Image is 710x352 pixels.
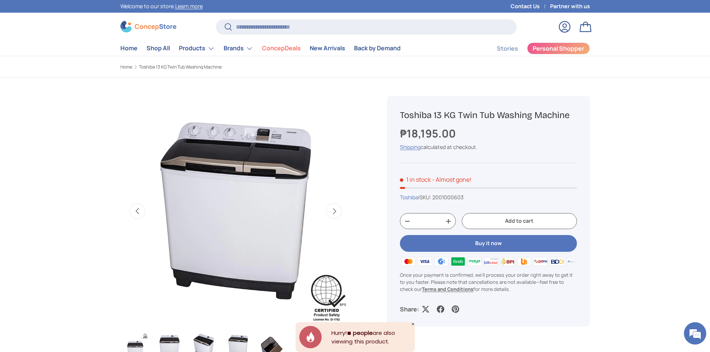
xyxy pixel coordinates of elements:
span: We're online! [43,94,103,169]
summary: Brands [219,41,258,56]
a: Learn more [175,3,203,10]
img: ubp [516,256,532,267]
summary: Products [174,41,219,56]
p: Once your payment is confirmed, we'll process your order right away to get it to you faster. Plea... [400,272,577,293]
img: grabpay [449,256,466,267]
a: Shipping [400,143,420,150]
span: | [418,194,464,201]
nav: Secondary [479,41,590,56]
img: bpi [499,256,516,267]
span: 2001000603 [432,194,464,201]
a: New Arrivals [310,41,345,56]
img: gcash [433,256,449,267]
span: 1 in stock [400,175,431,184]
strong: ₱18,195.00 [400,126,458,141]
img: maya [466,256,483,267]
img: metrobank [565,256,582,267]
button: Add to cart [462,213,577,229]
img: ConcepStore [120,21,176,32]
div: Chat with us now [39,42,125,51]
a: Contact Us [511,2,550,10]
p: - Almost gone! [432,175,471,184]
nav: Breadcrumbs [120,64,369,70]
button: Buy it now [400,235,577,252]
p: Welcome to our store. [120,2,203,10]
a: Terms and Conditions [422,286,473,292]
a: Home [120,41,138,56]
span: Personal Shopper [533,45,584,51]
nav: Primary [120,41,401,56]
a: Stories [497,41,518,56]
div: Minimize live chat window [122,4,140,22]
a: Toshiba 13 KG Twin Tub Washing Machine [139,65,222,69]
img: qrph [532,256,549,267]
img: billease [483,256,499,267]
a: Personal Shopper [527,42,590,54]
textarea: Type your message and hit 'Enter' [4,203,142,229]
a: Shop All [146,41,170,56]
a: Toshiba [400,194,418,201]
img: master [400,256,416,267]
h1: Toshiba 13 KG Twin Tub Washing Machine [400,110,577,121]
img: visa [417,256,433,267]
div: Close [411,322,415,326]
a: ConcepDeals [262,41,301,56]
a: Home [120,65,132,69]
p: Share: [400,305,419,314]
img: bdo [549,256,565,267]
div: calculated at checkout. [400,143,577,151]
span: SKU: [420,194,431,201]
a: Partner with us [550,2,590,10]
a: Back by Demand [354,41,401,56]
